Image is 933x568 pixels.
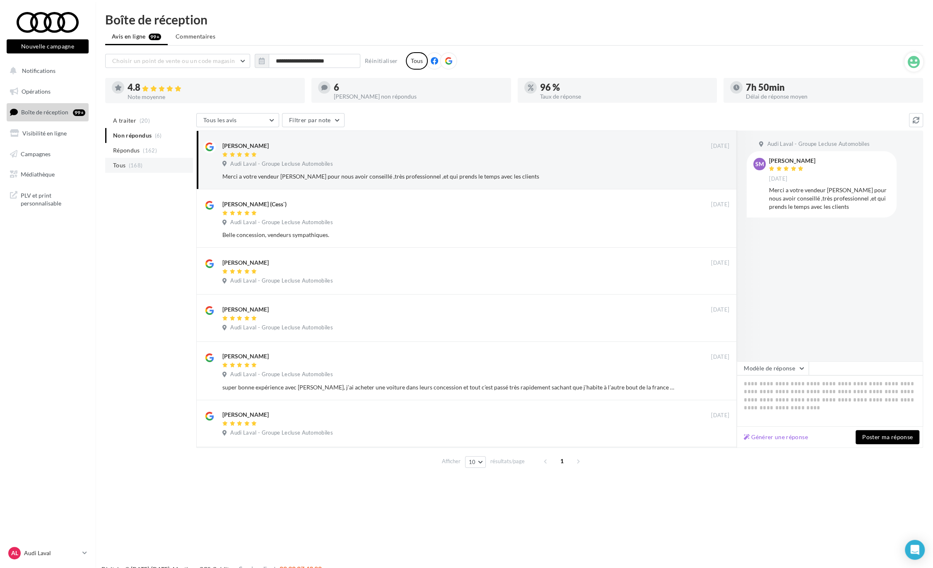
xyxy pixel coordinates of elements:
a: Campagnes [5,145,90,163]
div: Open Intercom Messenger [905,540,925,560]
div: [PERSON_NAME] [222,259,269,267]
button: Filtrer par note [282,113,345,127]
span: Commentaires [176,32,215,41]
span: Notifications [22,67,55,74]
span: Audi Laval - Groupe Lecluse Automobiles [230,324,333,331]
span: Boîte de réception [21,109,68,116]
span: Audi Laval - Groupe Lecluse Automobiles [230,429,333,437]
span: AL [11,549,18,557]
span: Audi Laval - Groupe Lecluse Automobiles [230,160,333,168]
div: [PERSON_NAME] non répondus [334,94,504,99]
div: Boîte de réception [105,13,923,26]
button: Notifications [5,62,87,80]
div: 99+ [73,109,85,116]
button: Choisir un point de vente ou un code magasin [105,54,250,68]
span: Visibilité en ligne [22,130,67,137]
p: Audi Laval [24,549,79,557]
span: Tous les avis [203,116,237,123]
span: Médiathèque [21,171,55,178]
span: [DATE] [769,175,787,183]
div: 96 % [540,83,711,92]
span: (162) [143,147,157,154]
div: [PERSON_NAME] [222,352,269,360]
a: Visibilité en ligne [5,125,90,142]
div: Délai de réponse moyen [746,94,916,99]
span: [DATE] [711,353,729,361]
button: 10 [465,456,486,468]
span: Tous [113,161,125,169]
div: [PERSON_NAME] [222,411,269,419]
a: AL Audi Laval [7,545,89,561]
span: 1 [555,454,569,468]
div: 4.8 [128,83,298,92]
span: A traiter [113,116,136,125]
span: Choisir un point de vente ou un code magasin [112,57,235,64]
div: [PERSON_NAME] [222,142,269,150]
div: Merci a votre vendeur [PERSON_NAME] pour nous avoir conseillé ,très professionnel ,et qui prends ... [222,172,675,181]
span: [DATE] [711,259,729,267]
a: Médiathèque [5,166,90,183]
span: Audi Laval - Groupe Lecluse Automobiles [230,277,333,285]
div: Merci a votre vendeur [PERSON_NAME] pour nous avoir conseillé ,très professionnel ,et qui prends ... [769,186,890,211]
span: PLV et print personnalisable [21,190,85,208]
div: Note moyenne [128,94,298,100]
button: Nouvelle campagne [7,39,89,53]
span: Opérations [22,88,51,95]
div: Belle concession, vendeurs sympathiques. [222,231,675,239]
span: (20) [140,117,150,124]
span: (168) [129,162,143,169]
div: [PERSON_NAME] (Cess`) [222,200,287,208]
div: Tous [406,52,428,70]
span: résultats/page [490,457,525,465]
a: Opérations [5,83,90,100]
div: 7h 50min [746,83,916,92]
span: 10 [469,459,476,465]
button: Modèle de réponse [737,361,809,375]
span: SM [755,160,764,168]
a: PLV et print personnalisable [5,186,90,211]
div: Taux de réponse [540,94,711,99]
button: Générer une réponse [740,432,811,442]
button: Réinitialiser [362,56,401,66]
span: Audi Laval - Groupe Lecluse Automobiles [767,140,870,148]
span: [DATE] [711,201,729,208]
span: [DATE] [711,412,729,419]
button: Tous les avis [196,113,279,127]
span: Audi Laval - Groupe Lecluse Automobiles [230,219,333,226]
span: [DATE] [711,306,729,314]
div: [PERSON_NAME] [222,305,269,314]
div: 6 [334,83,504,92]
span: Campagnes [21,150,51,157]
span: Audi Laval - Groupe Lecluse Automobiles [230,371,333,378]
span: Afficher [442,457,460,465]
div: super bonne expérience avec [PERSON_NAME], j’ai acheter une voiture dans leurs concession et tout... [222,383,675,392]
span: Répondus [113,146,140,155]
a: Boîte de réception99+ [5,103,90,121]
button: Poster ma réponse [856,430,919,444]
div: [PERSON_NAME] [769,158,815,164]
span: [DATE] [711,143,729,150]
